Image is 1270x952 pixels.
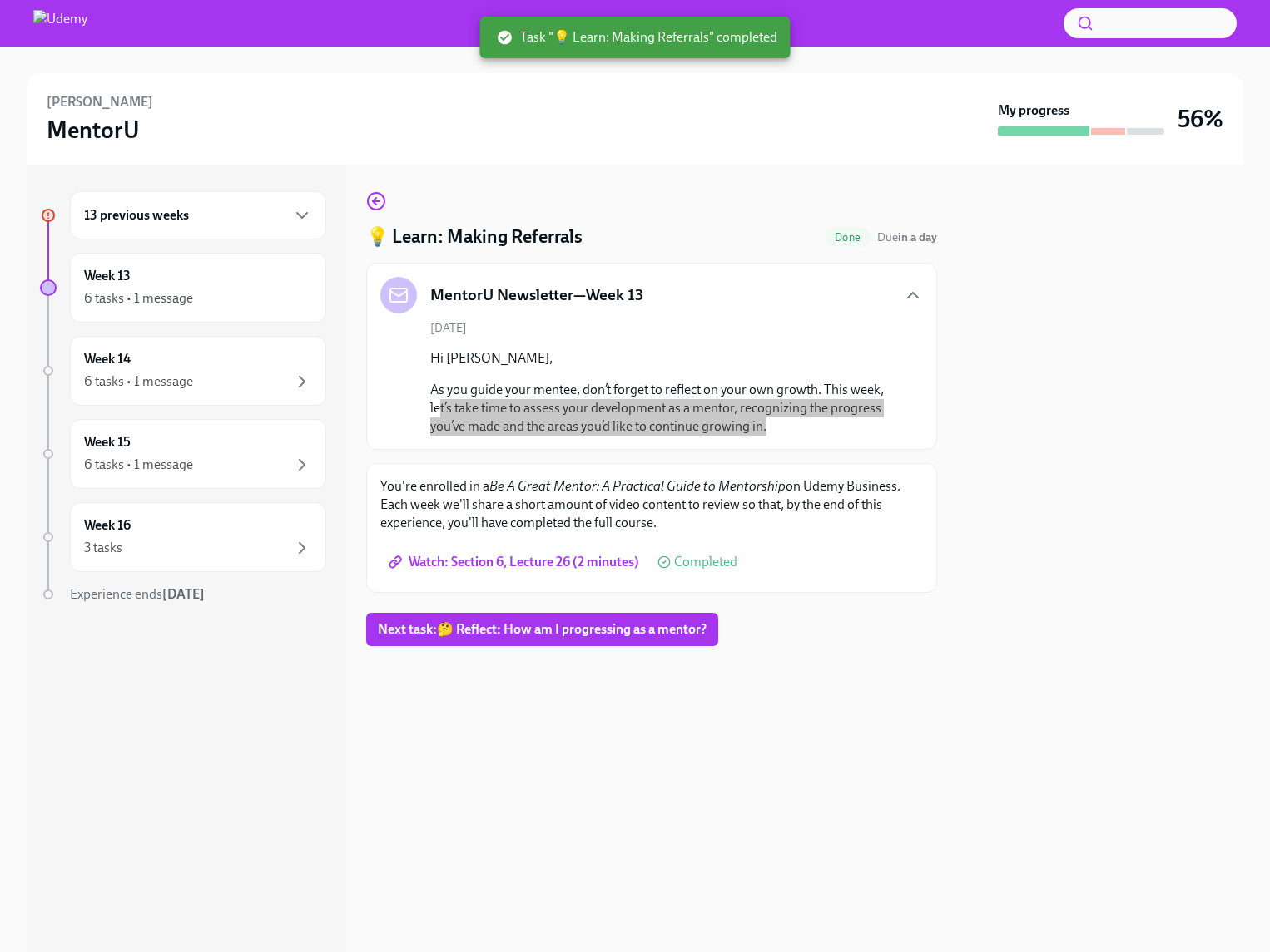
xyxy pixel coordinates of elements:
[877,229,937,245] span: August 23rd, 2025 00:00
[33,10,87,37] img: Udemy
[380,477,923,532] p: You're enrolled in a on Udemy Business. Each week we'll share a short amount of video content to ...
[898,230,937,244] strong: in a day
[84,456,193,474] div: 6 tasks • 1 message
[392,554,639,570] span: Watch: Section 6, Lecture 26 (2 minutes)
[489,478,786,494] em: Be A Great Mentor: A Practical Guide to Mentorship
[84,289,193,308] div: 6 tasks • 1 message
[380,545,651,579] a: Watch: Section 6, Lecture 26 (2 minutes)
[47,115,140,145] h3: MentorU
[1178,104,1223,134] h3: 56%
[378,621,707,638] span: Next task : 🤔 Reflect: How am I progressing as a mentor?
[366,224,583,249] h4: 💡 Learn: Making Referrals
[84,516,131,535] h6: Week 16
[430,320,467,336] span: [DATE]
[430,381,896,436] p: As you guide your mentee, don’t forget to reflect on your own growth. This week, let’s take time ...
[998,101,1069,120] strong: My progress
[84,350,131,368] h6: Week 14
[674,555,737,569] span: Completed
[84,372,193,391] div: 6 tasks • 1 message
[84,206,189,224] h6: 13 previous weeks
[430,349,896,367] p: Hi [PERSON_NAME],
[84,433,131,451] h6: Week 15
[497,28,777,47] span: Task "💡 Learn: Making Referrals" completed
[40,419,326,489] a: Week 156 tasks • 1 message
[84,539,122,557] div: 3 tasks
[70,586,205,602] span: Experience ends
[877,230,937,244] span: Due
[162,586,205,602] strong: [DATE]
[825,231,871,244] span: Done
[47,93,153,111] h6: [PERSON_NAME]
[430,284,643,306] h5: MentorU Newsletter—Week 13
[40,253,326,323] a: Week 136 tasks • 1 message
[70,191,326,239] div: 13 previous weeks
[40,502,326,572] a: Week 163 tasks
[84,267,131,285] h6: Week 13
[40,336,326,406] a: Week 146 tasks • 1 message
[366,613,718,646] button: Next task:🤔 Reflect: How am I progressing as a mentor?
